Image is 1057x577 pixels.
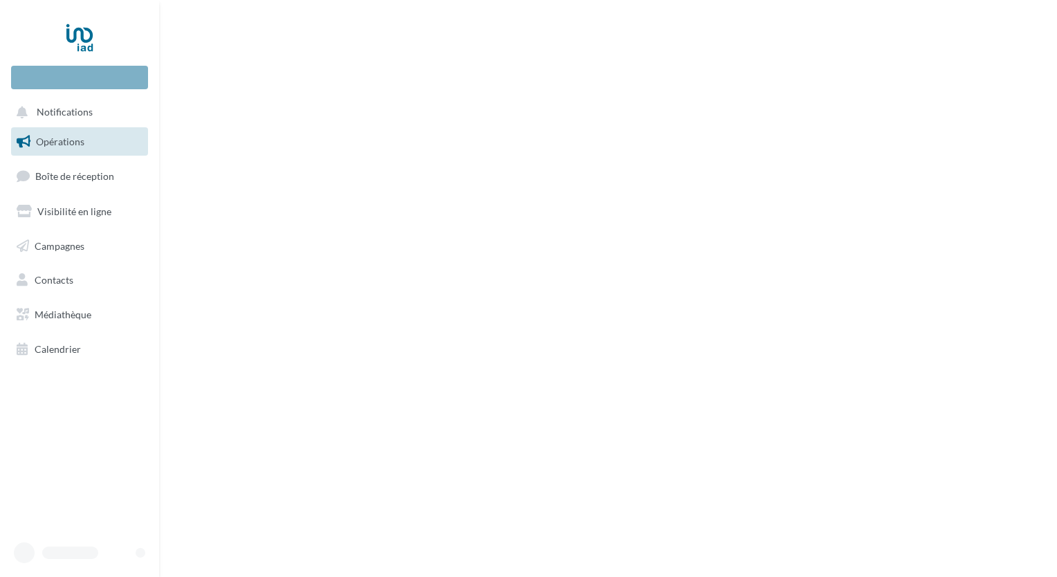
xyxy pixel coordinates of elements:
span: Notifications [37,107,93,118]
span: Contacts [35,274,73,286]
span: Campagnes [35,239,84,251]
a: Calendrier [8,335,151,364]
span: Opérations [36,136,84,147]
a: Contacts [8,266,151,295]
span: Calendrier [35,343,81,355]
a: Opérations [8,127,151,156]
a: Boîte de réception [8,161,151,191]
span: Médiathèque [35,309,91,320]
span: Boîte de réception [35,170,114,182]
span: Visibilité en ligne [37,205,111,217]
a: Campagnes [8,232,151,261]
div: Nouvelle campagne [11,66,148,89]
a: Visibilité en ligne [8,197,151,226]
a: Médiathèque [8,300,151,329]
